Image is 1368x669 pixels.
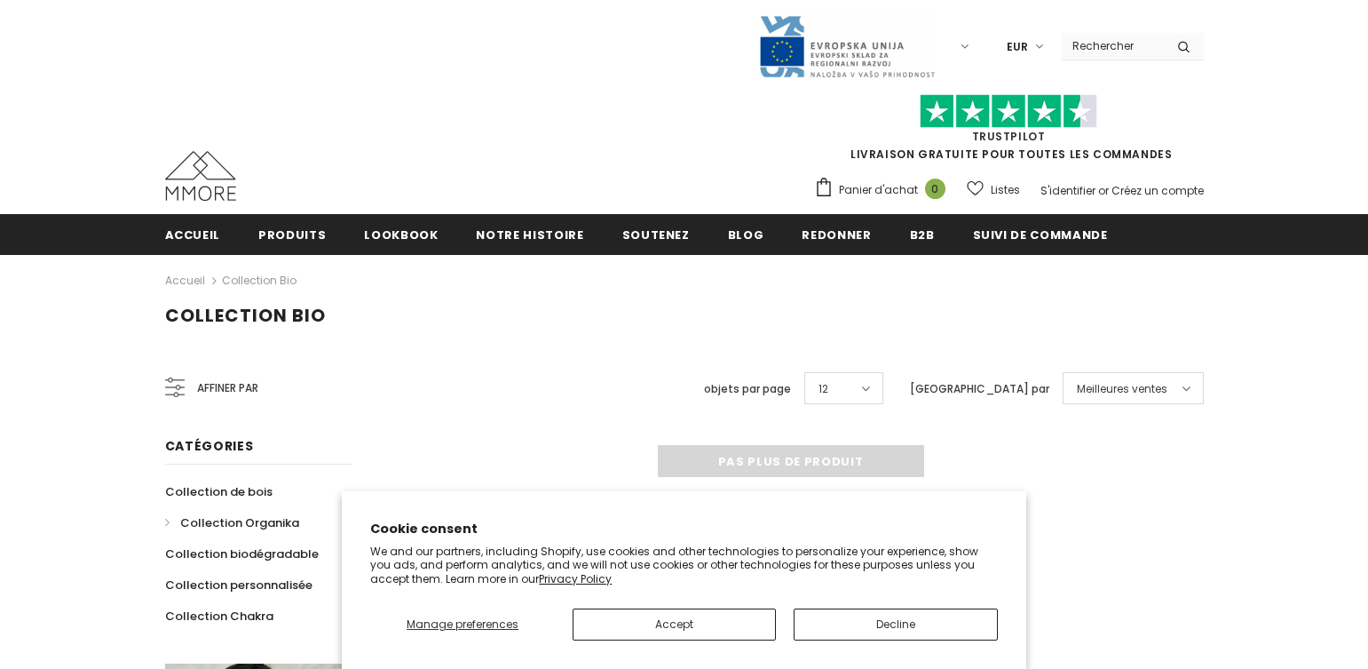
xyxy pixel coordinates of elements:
[1077,380,1167,398] span: Meilleures ventes
[728,214,764,254] a: Blog
[364,214,438,254] a: Lookbook
[222,273,297,288] a: Collection Bio
[622,214,690,254] a: soutenez
[802,227,871,243] span: Redonner
[814,177,954,203] a: Panier d'achat 0
[758,14,936,79] img: Javni Razpis
[165,270,205,291] a: Accueil
[476,214,583,254] a: Notre histoire
[1111,183,1204,198] a: Créez un compte
[165,569,312,601] a: Collection personnalisée
[370,520,998,538] h2: Cookie consent
[758,38,936,53] a: Javni Razpis
[573,609,776,641] button: Accept
[910,227,935,243] span: B2B
[794,609,997,641] button: Decline
[967,174,1020,205] a: Listes
[839,181,918,199] span: Panier d'achat
[165,601,273,632] a: Collection Chakra
[925,179,945,199] span: 0
[920,94,1097,129] img: Faites confiance aux étoiles pilotes
[165,507,299,538] a: Collection Organika
[165,577,312,593] span: Collection personnalisée
[622,227,690,243] span: soutenez
[165,214,221,254] a: Accueil
[165,483,273,500] span: Collection de bois
[728,227,764,243] span: Blog
[165,476,273,507] a: Collection de bois
[910,380,1049,398] label: [GEOGRAPHIC_DATA] par
[165,538,319,569] a: Collection biodégradable
[197,378,258,398] span: Affiner par
[165,546,319,562] span: Collection biodégradable
[370,545,998,586] p: We and our partners, including Shopify, use cookies and other technologies to personalize your ex...
[1062,33,1164,59] input: Search Site
[165,151,236,201] img: Cas MMORE
[165,437,254,455] span: Catégories
[704,380,791,398] label: objets par page
[973,227,1108,243] span: Suivi de commande
[539,571,612,586] a: Privacy Policy
[972,129,1046,144] a: TrustPilot
[165,608,273,625] span: Collection Chakra
[370,609,555,641] button: Manage preferences
[258,227,326,243] span: Produits
[1098,183,1109,198] span: or
[818,380,828,398] span: 12
[973,214,1108,254] a: Suivi de commande
[476,227,583,243] span: Notre histoire
[258,214,326,254] a: Produits
[991,181,1020,199] span: Listes
[407,617,518,632] span: Manage preferences
[1040,183,1095,198] a: S'identifier
[165,303,326,328] span: Collection Bio
[1007,38,1028,56] span: EUR
[180,514,299,531] span: Collection Organika
[364,227,438,243] span: Lookbook
[802,214,871,254] a: Redonner
[814,102,1204,162] span: LIVRAISON GRATUITE POUR TOUTES LES COMMANDES
[165,227,221,243] span: Accueil
[910,214,935,254] a: B2B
